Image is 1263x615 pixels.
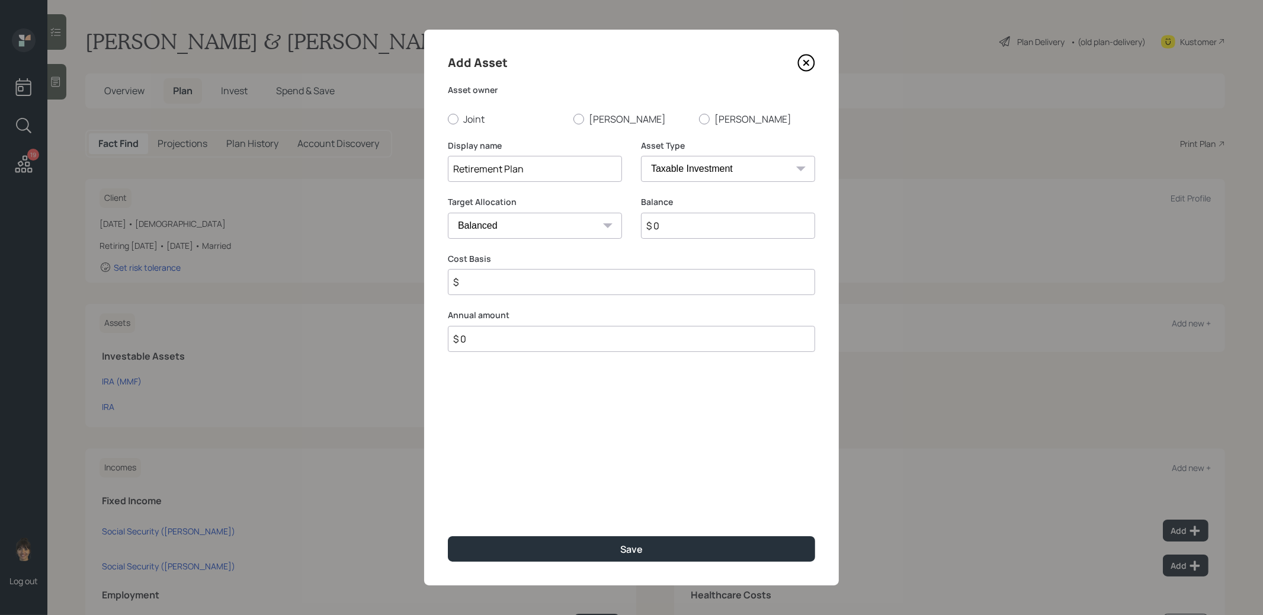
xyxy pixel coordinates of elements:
label: [PERSON_NAME] [573,113,690,126]
h4: Add Asset [448,53,508,72]
label: Display name [448,140,622,152]
label: Asset owner [448,84,815,96]
label: Asset Type [641,140,815,152]
label: Cost Basis [448,253,815,265]
button: Save [448,536,815,562]
label: Balance [641,196,815,208]
label: Annual amount [448,309,815,321]
div: Save [620,543,643,556]
label: [PERSON_NAME] [699,113,815,126]
label: Target Allocation [448,196,622,208]
label: Joint [448,113,564,126]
